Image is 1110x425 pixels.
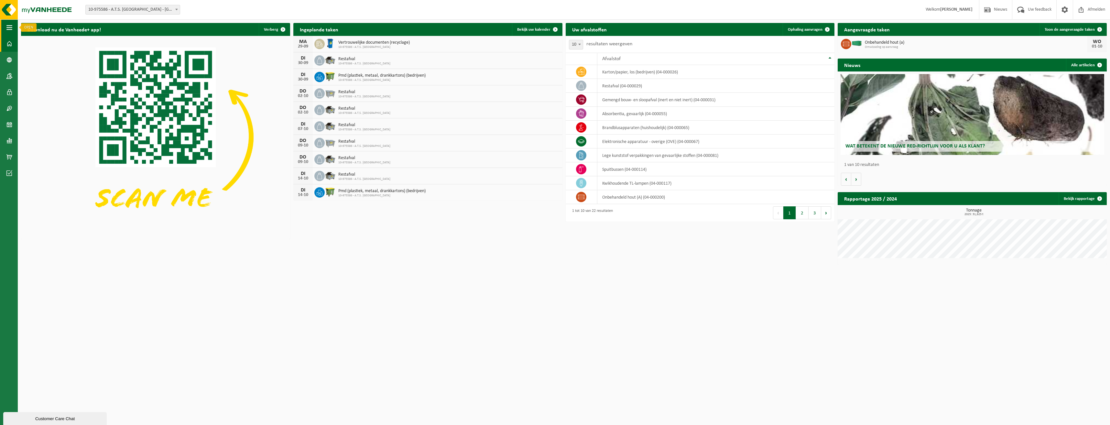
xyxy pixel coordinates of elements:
[338,189,426,194] span: Pmd (plastiek, metaal, drankkartons) (bedrijven)
[297,105,310,110] div: DO
[1066,59,1106,71] a: Alle artikelen
[338,40,410,45] span: Vertrouwelijke documenten (recyclage)
[845,144,985,149] span: Wat betekent de nieuwe RED-richtlijn voor u als klant?
[841,173,851,186] button: Vorige
[264,27,278,32] span: Verberg
[86,5,180,14] span: 10-975586 - A.T.S. MERELBEKE - MERELBEKE
[841,74,1104,155] a: Wat betekent de nieuwe RED-richtlijn voor u als klant?
[838,59,867,71] h2: Nieuws
[297,56,310,61] div: DI
[517,27,550,32] span: Bekijk uw kalender
[338,139,390,144] span: Restafval
[821,206,831,219] button: Next
[297,176,310,181] div: 14-10
[85,5,180,15] span: 10-975586 - A.T.S. MERELBEKE - MERELBEKE
[788,27,822,32] span: Ophaling aanvragen
[597,65,834,79] td: karton/papier, los (bedrijven) (04-000026)
[597,176,834,190] td: kwikhoudende TL-lampen (04-000117)
[338,73,426,78] span: Pmd (plastiek, metaal, drankkartons) (bedrijven)
[338,78,426,82] span: 10-975586 - A.T.S. [GEOGRAPHIC_DATA]
[940,7,973,12] strong: [PERSON_NAME]
[297,110,310,115] div: 02-10
[338,62,390,66] span: 10-975586 - A.T.S. [GEOGRAPHIC_DATA]
[1091,39,1104,44] div: WO
[597,107,834,121] td: absorbentia, gevaarlijk (04-000055)
[297,188,310,193] div: DI
[841,213,1107,216] span: 2025: 31,625 t
[325,38,336,49] img: WB-0240-HPE-BE-09
[809,206,821,219] button: 3
[338,194,426,198] span: 10-975586 - A.T.S. [GEOGRAPHIC_DATA]
[293,23,345,36] h2: Ingeplande taken
[338,172,390,177] span: Restafval
[325,137,336,148] img: WB-2500-GAL-GY-01
[325,54,336,65] img: WB-5000-GAL-GY-01
[297,89,310,94] div: DO
[297,193,310,197] div: 14-10
[586,41,632,47] label: resultaten weergeven
[1039,23,1106,36] a: Toon de aangevraagde taken
[297,171,310,176] div: DI
[838,192,903,205] h2: Rapportage 2025 / 2024
[841,208,1107,216] h3: Tonnage
[338,128,390,132] span: 10-975586 - A.T.S. [GEOGRAPHIC_DATA]
[297,127,310,131] div: 07-10
[783,206,796,219] button: 1
[338,95,390,99] span: 10-975586 - A.T.S. [GEOGRAPHIC_DATA]
[796,206,809,219] button: 2
[297,77,310,82] div: 30-09
[773,206,783,219] button: Previous
[597,79,834,93] td: restafval (04-000029)
[597,121,834,135] td: brandblusapparaten (huishoudelijk) (04-000065)
[783,23,834,36] a: Ophaling aanvragen
[325,153,336,164] img: WB-5000-GAL-GY-01
[297,39,310,44] div: MA
[844,163,1104,167] p: 1 van 10 resultaten
[325,71,336,82] img: WB-1100-HPE-GN-50
[597,93,834,107] td: gemengd bouw- en sloopafval (inert en niet inert) (04-000031)
[297,138,310,143] div: DO
[338,111,390,115] span: 10-975586 - A.T.S. [GEOGRAPHIC_DATA]
[597,148,834,162] td: lege kunststof verpakkingen van gevaarlijke stoffen (04-000081)
[602,56,621,61] span: Afvalstof
[851,40,862,46] img: HK-XC-40-GN-00
[865,45,1087,49] span: Omwisseling op aanvraag
[325,87,336,98] img: WB-2500-GAL-GY-01
[297,155,310,160] div: DO
[338,57,390,62] span: Restafval
[597,190,834,204] td: onbehandeld hout (A) (04-000200)
[297,44,310,49] div: 29-09
[21,23,107,36] h2: Download nu de Vanheede+ app!
[569,40,583,49] span: 10
[1045,27,1095,32] span: Toon de aangevraagde taken
[569,206,613,220] div: 1 tot 10 van 22 resultaten
[338,45,410,49] span: 10-975586 - A.T.S. [GEOGRAPHIC_DATA]
[338,144,390,148] span: 10-975586 - A.T.S. [GEOGRAPHIC_DATA]
[21,36,290,238] img: Download de VHEPlus App
[512,23,562,36] a: Bekijk uw kalender
[597,162,834,176] td: spuitbussen (04-000114)
[297,122,310,127] div: DI
[851,173,861,186] button: Volgende
[338,156,390,161] span: Restafval
[297,72,310,77] div: DI
[338,123,390,128] span: Restafval
[325,120,336,131] img: WB-5000-GAL-GY-01
[338,161,390,165] span: 10-975586 - A.T.S. [GEOGRAPHIC_DATA]
[338,90,390,95] span: Restafval
[597,135,834,148] td: elektronische apparatuur - overige (OVE) (04-000067)
[297,94,310,98] div: 02-10
[3,411,108,425] iframe: chat widget
[838,23,896,36] h2: Aangevraagde taken
[566,23,613,36] h2: Uw afvalstoffen
[325,186,336,197] img: WB-1100-HPE-GN-50
[865,40,1087,45] span: Onbehandeld hout (a)
[338,106,390,111] span: Restafval
[325,170,336,181] img: WB-5000-GAL-GY-01
[1091,44,1104,49] div: 01-10
[259,23,289,36] button: Verberg
[297,143,310,148] div: 09-10
[325,104,336,115] img: WB-5000-GAL-GY-01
